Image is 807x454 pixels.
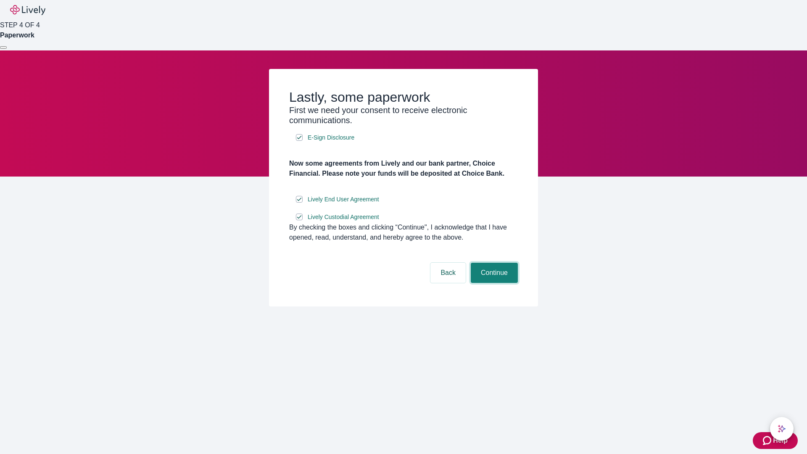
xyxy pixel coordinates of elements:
[770,417,794,441] button: chat
[306,132,356,143] a: e-sign disclosure document
[778,425,786,433] svg: Lively AI Assistant
[289,222,518,243] div: By checking the boxes and clicking “Continue", I acknowledge that I have opened, read, understand...
[471,263,518,283] button: Continue
[308,133,354,142] span: E-Sign Disclosure
[289,105,518,125] h3: First we need your consent to receive electronic communications.
[430,263,466,283] button: Back
[10,5,45,15] img: Lively
[773,436,788,446] span: Help
[308,213,379,222] span: Lively Custodial Agreement
[753,432,798,449] button: Zendesk support iconHelp
[306,194,381,205] a: e-sign disclosure document
[289,89,518,105] h2: Lastly, some paperwork
[763,436,773,446] svg: Zendesk support icon
[289,158,518,179] h4: Now some agreements from Lively and our bank partner, Choice Financial. Please note your funds wi...
[308,195,379,204] span: Lively End User Agreement
[306,212,381,222] a: e-sign disclosure document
